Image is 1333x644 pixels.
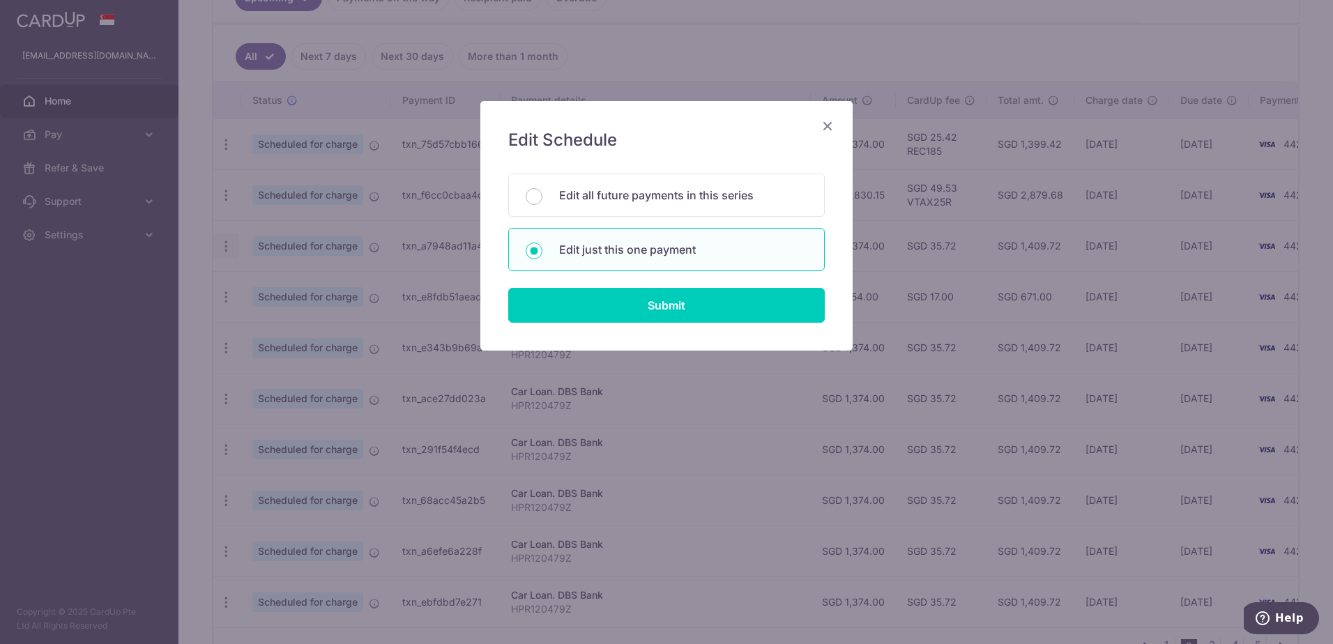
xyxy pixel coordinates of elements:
h5: Edit Schedule [508,129,825,151]
p: Edit just this one payment [559,241,807,258]
iframe: Opens a widget where you can find more information [1244,602,1319,637]
p: Edit all future payments in this series [559,187,807,204]
input: Submit [508,288,825,323]
button: Close [819,118,836,135]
